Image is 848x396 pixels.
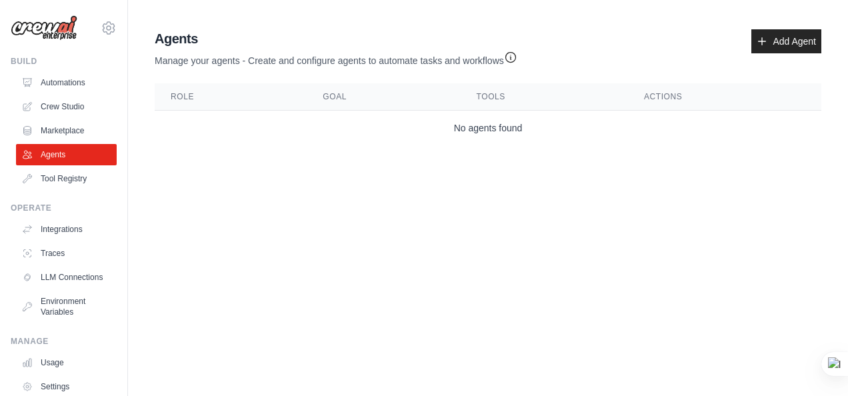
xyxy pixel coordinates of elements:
[751,29,821,53] a: Add Agent
[16,72,117,93] a: Automations
[16,120,117,141] a: Marketplace
[155,29,517,48] h2: Agents
[461,83,628,111] th: Tools
[11,336,117,347] div: Manage
[307,83,460,111] th: Goal
[11,15,77,41] img: Logo
[11,203,117,213] div: Operate
[16,243,117,264] a: Traces
[11,56,117,67] div: Build
[16,96,117,117] a: Crew Studio
[16,219,117,240] a: Integrations
[155,83,307,111] th: Role
[16,291,117,323] a: Environment Variables
[16,168,117,189] a: Tool Registry
[155,48,517,67] p: Manage your agents - Create and configure agents to automate tasks and workflows
[628,83,821,111] th: Actions
[16,352,117,373] a: Usage
[155,111,821,146] td: No agents found
[16,267,117,288] a: LLM Connections
[16,144,117,165] a: Agents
